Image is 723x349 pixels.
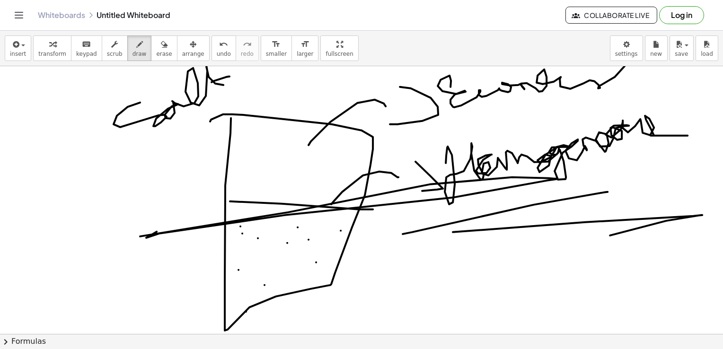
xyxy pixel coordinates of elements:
[291,35,318,61] button: format_sizelarger
[5,35,31,61] button: insert
[650,51,662,57] span: new
[132,51,147,57] span: draw
[107,51,123,57] span: scrub
[219,39,228,50] i: undo
[659,6,704,24] button: Log in
[241,51,254,57] span: redo
[217,51,231,57] span: undo
[615,51,638,57] span: settings
[177,35,210,61] button: arrange
[212,35,236,61] button: undoundo
[675,51,688,57] span: save
[300,39,309,50] i: format_size
[236,35,259,61] button: redoredo
[297,51,313,57] span: larger
[33,35,71,61] button: transform
[38,10,85,20] a: Whiteboards
[127,35,152,61] button: draw
[670,35,694,61] button: save
[151,35,177,61] button: erase
[156,51,172,57] span: erase
[645,35,668,61] button: new
[82,39,91,50] i: keyboard
[182,51,204,57] span: arrange
[701,51,713,57] span: load
[38,51,66,57] span: transform
[11,8,26,23] button: Toggle navigation
[76,51,97,57] span: keypad
[71,35,102,61] button: keyboardkeypad
[102,35,128,61] button: scrub
[261,35,292,61] button: format_sizesmaller
[696,35,718,61] button: load
[326,51,353,57] span: fullscreen
[610,35,643,61] button: settings
[10,51,26,57] span: insert
[565,7,657,24] button: Collaborate Live
[272,39,281,50] i: format_size
[243,39,252,50] i: redo
[573,11,649,19] span: Collaborate Live
[266,51,287,57] span: smaller
[320,35,358,61] button: fullscreen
